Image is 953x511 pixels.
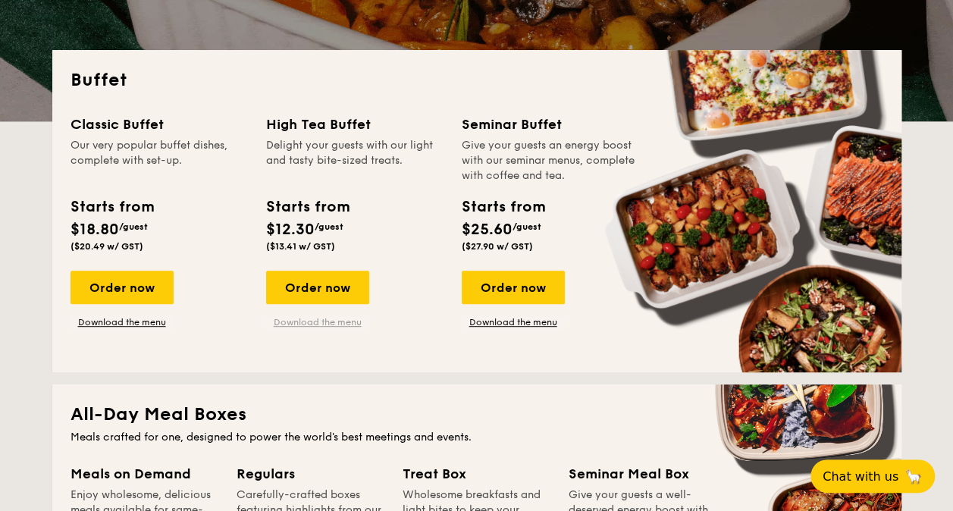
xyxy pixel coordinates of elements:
div: Meals crafted for one, designed to power the world's best meetings and events. [71,430,883,445]
button: Chat with us🦙 [810,459,935,493]
span: $12.30 [266,221,315,239]
span: $25.60 [462,221,513,239]
div: Seminar Buffet [462,114,639,135]
div: Delight your guests with our light and tasty bite-sized treats. [266,138,444,183]
div: Order now [462,271,565,304]
span: 🦙 [904,468,923,485]
span: /guest [119,221,148,232]
span: ($13.41 w/ GST) [266,241,335,252]
div: Classic Buffet [71,114,248,135]
div: Starts from [71,196,153,218]
div: Order now [71,271,174,304]
div: Treat Box [403,463,550,484]
div: Regulars [237,463,384,484]
h2: All-Day Meal Boxes [71,403,883,427]
div: Starts from [462,196,544,218]
div: Starts from [266,196,349,218]
span: /guest [513,221,541,232]
a: Download the menu [71,316,174,328]
div: High Tea Buffet [266,114,444,135]
div: Meals on Demand [71,463,218,484]
span: $18.80 [71,221,119,239]
span: ($20.49 w/ GST) [71,241,143,252]
a: Download the menu [266,316,369,328]
div: Seminar Meal Box [569,463,716,484]
div: Our very popular buffet dishes, complete with set-up. [71,138,248,183]
div: Order now [266,271,369,304]
a: Download the menu [462,316,565,328]
span: ($27.90 w/ GST) [462,241,533,252]
div: Give your guests an energy boost with our seminar menus, complete with coffee and tea. [462,138,639,183]
span: Chat with us [823,469,898,484]
span: /guest [315,221,343,232]
h2: Buffet [71,68,883,92]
